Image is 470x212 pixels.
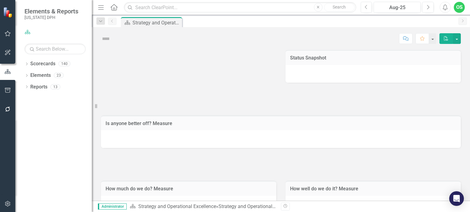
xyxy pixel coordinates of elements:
[124,2,356,13] input: Search ClearPoint...
[30,72,51,79] a: Elements
[138,203,216,209] a: Strategy and Operational Excellence
[376,4,419,11] div: Aug-25
[218,203,296,209] div: Strategy and Operational Excellence
[132,19,181,27] div: Strategy and Operational Excellence
[24,8,78,15] span: Elements & Reports
[54,73,64,78] div: 23
[30,84,47,91] a: Reports
[374,2,421,13] button: Aug-25
[50,84,60,89] div: 13
[333,5,346,9] span: Search
[449,191,464,206] div: Open Intercom Messenger
[98,203,127,210] span: Administrator
[24,44,86,54] input: Search Below...
[24,15,78,20] small: [US_STATE] DPH
[454,2,465,13] button: OS
[30,60,55,67] a: Scorecards
[106,186,272,192] h3: How much do we do? Measure
[101,34,111,44] img: Not Defined
[324,3,355,12] button: Search
[290,55,456,61] h3: Status Snapshot
[106,121,456,126] h3: Is anyone better off? Measure
[130,203,276,210] div: »
[3,7,14,17] img: ClearPoint Strategy
[58,61,70,66] div: 140
[290,186,456,192] h3: How well do we do it? Measure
